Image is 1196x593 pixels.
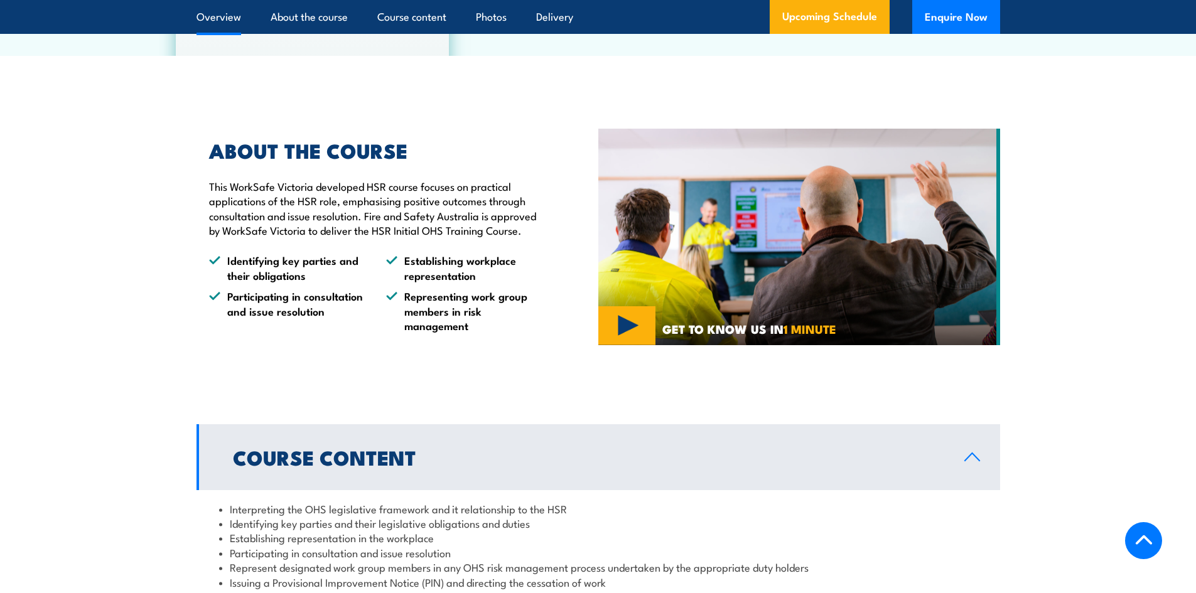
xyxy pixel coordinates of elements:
[209,289,364,333] li: Participating in consultation and issue resolution
[219,516,978,530] li: Identifying key parties and their legislative obligations and duties
[219,501,978,516] li: Interpreting the OHS legislative framework and it relationship to the HSR
[386,289,541,333] li: Representing work group members in risk management
[209,179,541,238] p: This WorkSafe Victoria developed HSR course focuses on practical applications of the HSR role, em...
[197,424,1000,490] a: Course Content
[386,253,541,282] li: Establishing workplace representation
[233,448,944,466] h2: Course Content
[209,141,541,159] h2: ABOUT THE COURSE
[209,253,364,282] li: Identifying key parties and their obligations
[219,530,978,545] li: Establishing representation in the workplace
[219,575,978,589] li: Issuing a Provisional Improvement Notice (PIN) and directing the cessation of work
[219,560,978,574] li: Represent designated work group members in any OHS risk management process undertaken by the appr...
[219,545,978,560] li: Participating in consultation and issue resolution
[784,319,836,338] strong: 1 MINUTE
[662,323,836,334] span: GET TO KNOW US IN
